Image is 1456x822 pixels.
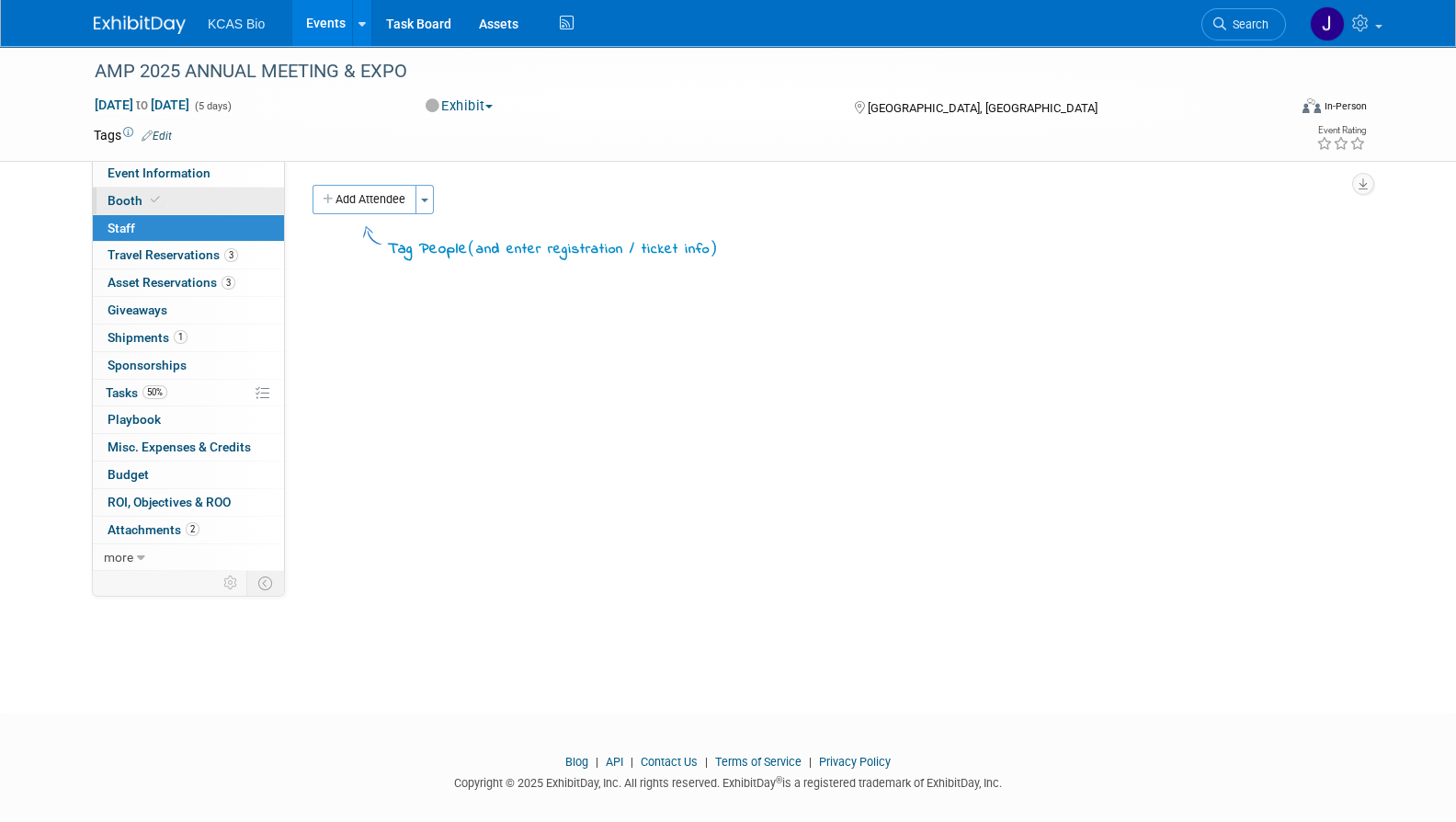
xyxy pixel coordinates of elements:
a: Booth [93,188,284,214]
a: Budget [93,462,284,488]
a: ROI, Objectives & ROO [93,489,284,516]
span: | [591,755,603,769]
span: [DATE] [DATE] [94,97,190,113]
span: ) [710,238,718,257]
span: | [626,755,638,769]
a: Misc. Expenses & Credits [93,434,284,461]
sup: ® [776,775,782,785]
span: Staff [108,221,135,235]
span: Travel Reservations [108,247,238,262]
a: Blog [565,755,588,769]
a: API [606,755,623,769]
img: Jocelyn King [1310,6,1345,41]
a: Tasks50% [93,380,284,406]
a: Event Information [93,160,284,187]
a: Playbook [93,406,284,433]
img: ExhibitDay [94,16,186,34]
div: Event Format [1177,96,1367,123]
a: Giveaways [93,297,284,324]
button: Add Attendee [313,185,416,214]
span: Shipments [108,330,188,345]
span: Misc. Expenses & Credits [108,440,251,454]
span: 3 [222,276,235,290]
a: Terms of Service [715,755,802,769]
span: Event Information [108,166,210,180]
span: Giveaways [108,303,167,317]
img: Format-Inperson.png [1302,98,1321,113]
span: to [133,97,151,112]
td: Tags [94,126,172,144]
a: Search [1201,8,1286,40]
span: 50% [142,385,167,399]
a: Privacy Policy [819,755,891,769]
span: Booth [108,193,164,208]
a: Shipments1 [93,325,284,351]
span: Search [1226,17,1268,31]
td: Personalize Event Tab Strip [215,571,247,595]
td: Toggle Event Tabs [247,571,285,595]
a: Travel Reservations3 [93,242,284,268]
span: Sponsorships [108,358,187,372]
a: more [93,544,284,571]
div: In-Person [1324,99,1367,113]
span: Attachments [108,522,199,537]
div: Tag People [388,236,718,261]
i: Booth reservation complete [151,195,160,205]
a: Staff [93,215,284,242]
div: Event Rating [1316,126,1366,135]
span: 2 [186,522,199,536]
span: 1 [174,330,188,344]
span: Playbook [108,412,161,427]
a: Sponsorships [93,352,284,379]
span: Asset Reservations [108,275,235,290]
span: Tasks [106,385,167,400]
div: AMP 2025 ANNUAL MEETING & EXPO [88,55,1258,88]
span: Budget [108,467,149,482]
span: | [804,755,816,769]
a: Contact Us [641,755,698,769]
span: KCAS Bio [208,17,265,31]
span: [GEOGRAPHIC_DATA], [GEOGRAPHIC_DATA] [868,101,1098,115]
a: Edit [142,130,172,143]
span: | [700,755,712,769]
span: ROI, Objectives & ROO [108,495,231,509]
button: Exhibit [419,97,500,116]
span: more [104,550,133,565]
a: Asset Reservations3 [93,269,284,296]
span: 3 [224,248,238,262]
a: Attachments2 [93,517,284,543]
span: ( [468,238,476,257]
span: and enter registration / ticket info [476,239,710,259]
span: (5 days) [193,100,232,112]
